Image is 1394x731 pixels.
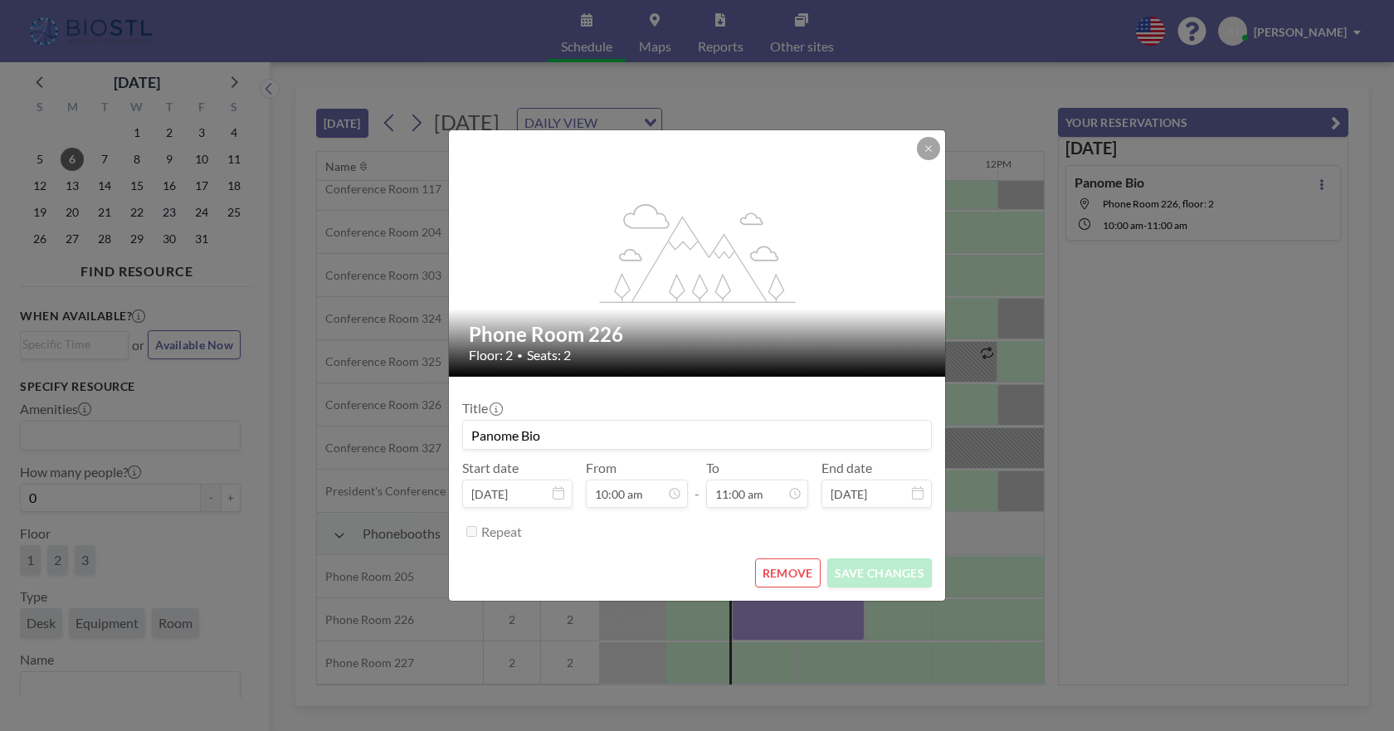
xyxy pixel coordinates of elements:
span: Floor: 2 [469,347,513,363]
h2: Phone Room 226 [469,322,927,347]
label: To [706,460,719,476]
label: End date [821,460,872,476]
label: Repeat [481,524,522,540]
label: Start date [462,460,519,476]
label: From [586,460,617,476]
g: flex-grow: 1.2; [600,202,796,302]
label: Title [462,400,501,417]
button: REMOVE [755,558,821,587]
span: - [695,465,699,502]
span: • [517,349,523,362]
input: (No title) [463,421,931,449]
span: Seats: 2 [527,347,571,363]
button: SAVE CHANGES [827,558,932,587]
